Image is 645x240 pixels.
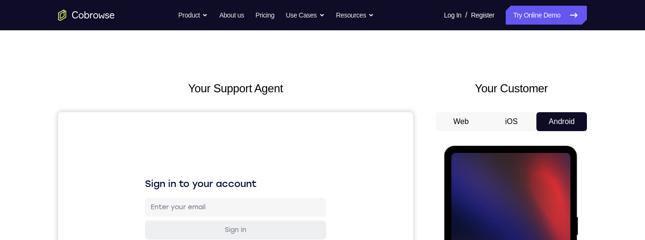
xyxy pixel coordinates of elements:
button: Sign in with GitHub [87,173,268,192]
button: Sign in with Intercom [87,196,268,214]
p: or [173,135,183,143]
span: Tap to Start [42,135,91,144]
input: Enter your email [93,90,263,100]
h1: Sign in to your account [87,65,268,78]
h2: Your Support Agent [58,80,413,97]
div: Sign in with Zendesk [151,223,220,232]
a: Pricing [255,6,274,25]
div: Sign in with Google [153,155,217,164]
button: Web [436,112,486,131]
a: About us [219,6,244,25]
a: Register [471,6,494,25]
button: Android [536,112,587,131]
button: Use Cases [286,6,324,25]
button: Sign in [87,108,268,127]
button: Resources [336,6,374,25]
button: Tap to Start [29,127,104,152]
h2: Your Customer [436,80,587,97]
span: / [465,9,467,21]
button: Product [178,6,208,25]
a: Log In [444,6,461,25]
a: Go to the home page [58,9,115,21]
div: Sign in with GitHub [153,178,217,187]
button: Sign in with Zendesk [87,218,268,237]
button: Sign in with Google [87,150,268,169]
button: iOS [486,112,537,131]
a: Try Online Demo [506,6,587,25]
div: Sign in with Intercom [150,200,221,210]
